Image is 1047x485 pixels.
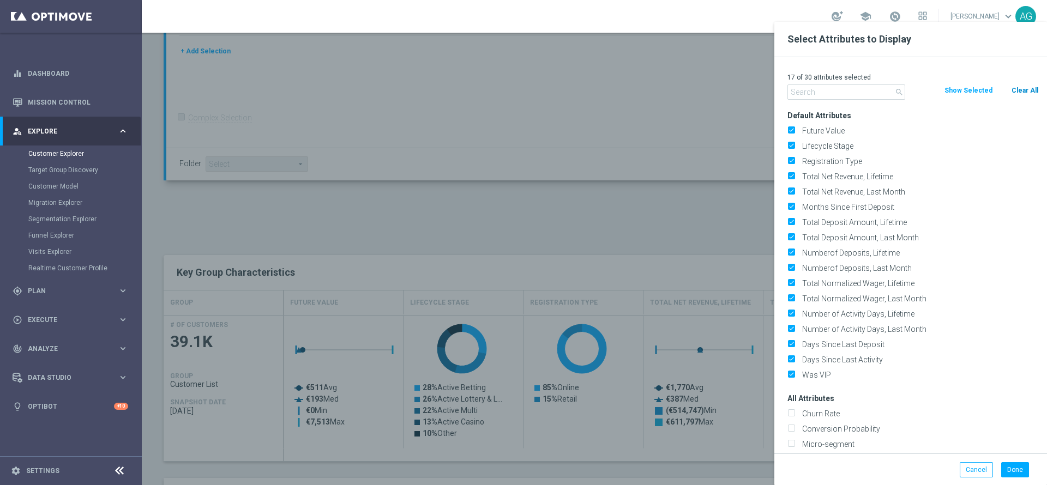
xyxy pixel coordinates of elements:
[798,294,1039,304] label: Total Normalized Wager, Last Month
[798,263,1039,273] label: Numberof Deposits, Last Month
[28,178,141,195] div: Customer Model
[859,10,871,22] span: school
[12,69,129,78] button: equalizer Dashboard
[787,84,905,100] input: Search
[798,233,1039,242] label: Total Deposit Amount, Last Month
[118,126,128,136] i: keyboard_arrow_right
[13,315,22,325] i: play_circle_outline
[798,202,1039,212] label: Months Since First Deposit
[1001,462,1029,477] button: Done
[798,370,1039,380] label: Was VIP
[13,126,118,136] div: Explore
[787,111,1039,120] h3: Default Attributes
[12,287,129,295] button: gps_fixed Plan keyboard_arrow_right
[28,247,113,256] a: Visits Explorer
[12,373,129,382] button: Data Studio keyboard_arrow_right
[895,88,904,96] i: search
[798,217,1039,227] label: Total Deposit Amount, Lifetime
[28,264,113,272] a: Realtime Customer Profile
[1010,84,1039,96] button: Clear All
[798,172,1039,181] label: Total Net Revenue, Lifetime
[118,372,128,383] i: keyboard_arrow_right
[11,466,21,476] i: settings
[28,211,141,227] div: Segmentation Explorer
[28,231,113,240] a: Funnel Explorer
[798,409,1039,419] label: Churn Rate
[13,315,118,325] div: Execute
[13,392,128,421] div: Optibot
[28,198,113,207] a: Migration Explorer
[28,260,141,276] div: Realtime Customer Profile
[798,248,1039,258] label: Numberof Deposits, Lifetime
[943,84,994,96] button: Show Selected
[28,215,113,223] a: Segmentation Explorer
[798,156,1039,166] label: Registration Type
[949,8,1015,25] a: [PERSON_NAME]keyboard_arrow_down
[13,373,118,383] div: Data Studio
[798,324,1039,334] label: Number of Activity Days, Last Month
[28,128,118,135] span: Explore
[28,88,128,117] a: Mission Control
[28,182,113,191] a: Customer Model
[12,316,129,324] button: play_circle_outline Execute keyboard_arrow_right
[798,187,1039,197] label: Total Net Revenue, Last Month
[28,59,128,88] a: Dashboard
[28,195,141,211] div: Migration Explorer
[28,166,113,174] a: Target Group Discovery
[1015,6,1036,27] div: AG
[28,317,118,323] span: Execute
[798,126,1039,136] label: Future Value
[118,314,128,325] i: keyboard_arrow_right
[118,286,128,296] i: keyboard_arrow_right
[114,403,128,410] div: +10
[28,227,141,244] div: Funnel Explorer
[13,59,128,88] div: Dashboard
[13,402,22,411] i: lightbulb
[28,145,141,162] div: Customer Explorer
[28,288,118,294] span: Plan
[13,344,118,354] div: Analyze
[28,345,118,352] span: Analyze
[28,374,118,381] span: Data Studio
[798,339,1039,349] label: Days Since Last Deposit
[787,33,1034,46] h2: Select Attributes to Display
[28,392,114,421] a: Optibot
[26,468,59,474] a: Settings
[28,149,113,158] a: Customer Explorer
[798,355,1039,365] label: Days Since Last Activity
[118,343,128,354] i: keyboard_arrow_right
[798,278,1039,288] label: Total Normalized Wager, Lifetime
[787,73,1039,82] p: 17 of 30 attributes selected
[13,286,118,296] div: Plan
[12,402,129,411] button: lightbulb Optibot +10
[960,462,993,477] button: Cancel
[798,424,1039,434] label: Conversion Probability
[798,141,1039,151] label: Lifecycle Stage
[12,127,129,136] button: person_search Explore keyboard_arrow_right
[12,344,129,353] button: track_changes Analyze keyboard_arrow_right
[28,162,141,178] div: Target Group Discovery
[13,88,128,117] div: Mission Control
[13,126,22,136] i: person_search
[13,286,22,296] i: gps_fixed
[13,344,22,354] i: track_changes
[13,69,22,78] i: equalizer
[12,98,129,107] button: Mission Control
[787,393,1039,403] h3: All Attributes
[798,309,1039,319] label: Number of Activity Days, Lifetime
[1002,10,1014,22] span: keyboard_arrow_down
[28,244,141,260] div: Visits Explorer
[798,439,1039,449] label: Micro-segment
